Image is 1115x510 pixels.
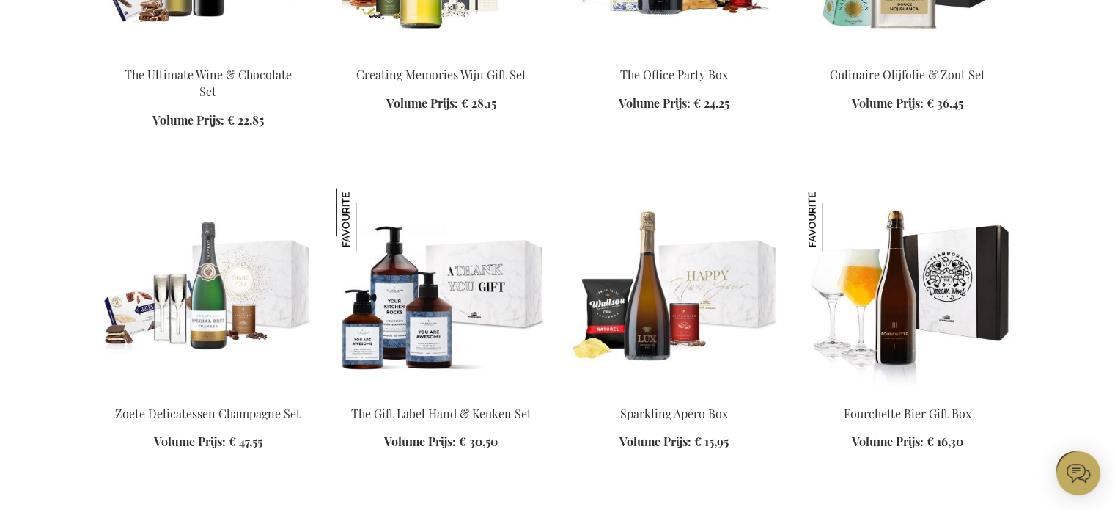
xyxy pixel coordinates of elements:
[803,387,1012,401] a: Fourchette Beer Gift Box Fourchette Bier Gift Box
[1056,451,1100,495] iframe: belco-activator-frame
[154,434,262,451] a: Volume Prijs: € 47,55
[927,95,963,111] span: € 36,45
[619,434,729,451] a: Volume Prijs: € 15,95
[570,387,779,401] a: Sparkling Apero Box
[103,188,313,393] img: Sweet Delights Champagne Set
[830,67,985,82] a: Culinaire Olijfolie & Zout Set
[152,112,224,128] span: Volume Prijs:
[386,95,496,112] a: Volume Prijs: € 28,15
[619,95,691,111] span: Volume Prijs:
[693,95,729,111] span: € 24,25
[351,406,531,421] a: The Gift Label Hand & Keuken Set
[356,67,526,82] a: Creating Memories Wijn Gift Set
[844,406,971,421] a: Fourchette Bier Gift Box
[694,434,729,449] span: € 15,95
[103,48,313,62] a: Beer Apéro Gift Box
[384,434,456,449] span: Volume Prijs:
[570,48,779,62] a: The Office Party Box
[803,48,1012,62] a: Olive & Salt Culinary Set
[803,188,1012,393] img: Fourchette Beer Gift Box
[336,188,546,393] img: The Gift Label Hand & Kitchen Set
[229,434,262,449] span: € 47,55
[103,387,313,401] a: Sweet Delights Champagne Set
[852,434,963,451] a: Volume Prijs: € 16,30
[154,434,226,449] span: Volume Prijs:
[803,188,866,251] img: Fourchette Bier Gift Box
[570,188,779,393] img: Sparkling Apero Box
[852,434,924,449] span: Volume Prijs:
[619,95,729,112] a: Volume Prijs: € 24,25
[619,434,691,449] span: Volume Prijs:
[620,67,728,82] a: The Office Party Box
[152,112,264,129] a: Volume Prijs: € 22,85
[336,387,546,401] a: The Gift Label Hand & Kitchen Set The Gift Label Hand & Keuken Set
[620,406,728,421] a: Sparkling Apéro Box
[384,434,498,451] a: Volume Prijs: € 30,50
[459,434,498,449] span: € 30,50
[927,434,963,449] span: € 16,30
[461,95,496,111] span: € 28,15
[125,67,292,99] a: The Ultimate Wine & Chocolate Set
[115,406,301,421] a: Zoete Delicatessen Champagne Set
[386,95,458,111] span: Volume Prijs:
[852,95,963,112] a: Volume Prijs: € 36,45
[336,188,400,251] img: The Gift Label Hand & Keuken Set
[852,95,924,111] span: Volume Prijs:
[227,112,264,128] span: € 22,85
[336,48,546,62] a: Personalised White Wine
